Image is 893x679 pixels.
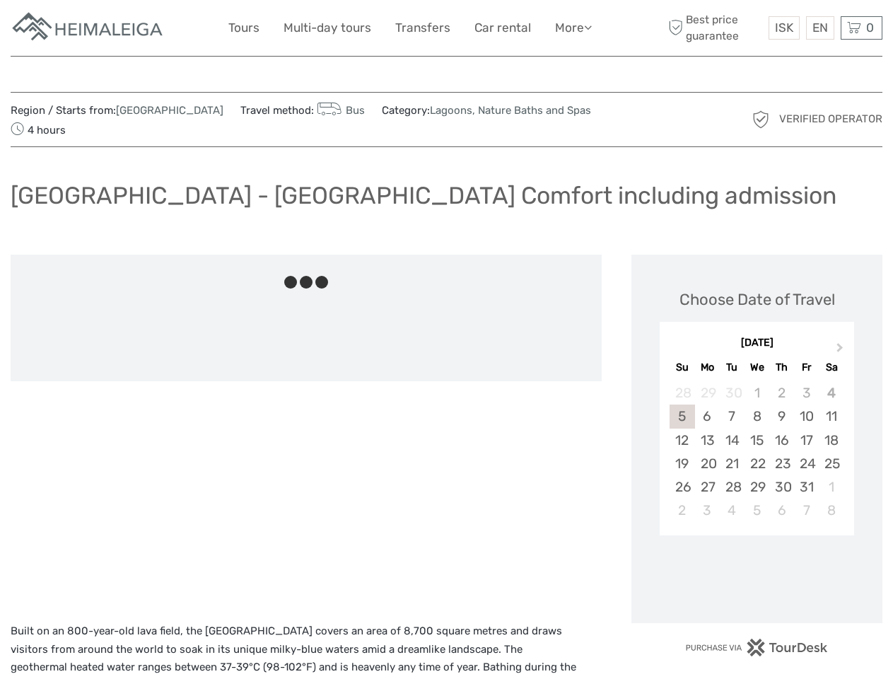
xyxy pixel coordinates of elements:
a: [GEOGRAPHIC_DATA] [116,104,223,117]
div: Not available Sunday, September 28th, 2025 [670,381,694,405]
div: Choose Date of Travel [679,289,835,311]
a: Car rental [474,18,531,38]
div: Choose Tuesday, October 28th, 2025 [720,475,745,499]
div: Choose Monday, October 6th, 2025 [695,405,720,428]
div: Not available Saturday, October 4th, 2025 [819,381,844,405]
div: Choose Friday, November 7th, 2025 [794,499,819,522]
div: Fr [794,358,819,377]
div: Not available Tuesday, September 30th, 2025 [720,381,745,405]
div: Choose Wednesday, October 8th, 2025 [745,405,769,428]
div: Choose Saturday, October 11th, 2025 [819,405,844,428]
a: Lagoons, Nature Baths and Spas [430,104,591,117]
div: Choose Saturday, November 8th, 2025 [819,499,844,522]
div: Choose Sunday, October 26th, 2025 [670,475,694,499]
div: Mo [695,358,720,377]
div: Choose Wednesday, October 29th, 2025 [745,475,769,499]
div: Th [769,358,794,377]
span: Region / Starts from: [11,103,223,118]
img: verified_operator_grey_128.png [749,108,772,131]
div: Su [670,358,694,377]
div: We [745,358,769,377]
span: Travel method: [240,100,365,120]
div: Choose Friday, October 17th, 2025 [794,429,819,452]
a: Tours [228,18,259,38]
div: Not available Monday, September 29th, 2025 [695,381,720,405]
div: month 2025-10 [664,381,849,522]
div: [DATE] [660,336,854,351]
div: Choose Friday, October 10th, 2025 [794,405,819,428]
div: Choose Monday, November 3rd, 2025 [695,499,720,522]
div: Choose Sunday, October 12th, 2025 [670,429,694,452]
a: Bus [314,104,365,117]
a: Multi-day tours [284,18,371,38]
a: Transfers [395,18,450,38]
div: Choose Saturday, October 25th, 2025 [819,452,844,475]
a: More [555,18,592,38]
span: 4 hours [11,120,66,139]
div: Choose Thursday, November 6th, 2025 [769,499,794,522]
span: Category: [382,103,591,118]
div: Choose Friday, October 24th, 2025 [794,452,819,475]
div: Choose Sunday, October 19th, 2025 [670,452,694,475]
div: Choose Saturday, October 18th, 2025 [819,429,844,452]
span: ISK [775,21,793,35]
div: Loading... [752,571,761,581]
div: Choose Wednesday, October 15th, 2025 [745,429,769,452]
div: Choose Thursday, October 9th, 2025 [769,405,794,428]
div: Not available Wednesday, October 1st, 2025 [745,381,769,405]
button: Next Month [830,339,853,362]
div: Tu [720,358,745,377]
span: 0 [864,21,876,35]
div: Choose Monday, October 20th, 2025 [695,452,720,475]
div: Sa [819,358,844,377]
img: PurchaseViaTourDesk.png [685,639,829,656]
div: Choose Monday, October 27th, 2025 [695,475,720,499]
div: Choose Friday, October 31st, 2025 [794,475,819,499]
div: Choose Tuesday, November 4th, 2025 [720,499,745,522]
div: Choose Thursday, October 16th, 2025 [769,429,794,452]
div: Not available Thursday, October 2nd, 2025 [769,381,794,405]
span: Best price guarantee [665,12,765,43]
div: Choose Thursday, October 23rd, 2025 [769,452,794,475]
div: EN [806,16,834,40]
div: Choose Wednesday, November 5th, 2025 [745,499,769,522]
h1: [GEOGRAPHIC_DATA] - [GEOGRAPHIC_DATA] Comfort including admission [11,181,836,210]
div: Choose Tuesday, October 7th, 2025 [720,405,745,428]
div: Choose Tuesday, October 14th, 2025 [720,429,745,452]
div: Choose Monday, October 13th, 2025 [695,429,720,452]
div: Choose Sunday, October 5th, 2025 [670,405,694,428]
div: Choose Sunday, November 2nd, 2025 [670,499,694,522]
div: Choose Tuesday, October 21st, 2025 [720,452,745,475]
span: Verified Operator [779,112,882,127]
img: Apartments in Reykjavik [11,11,166,45]
div: Choose Thursday, October 30th, 2025 [769,475,794,499]
div: Not available Friday, October 3rd, 2025 [794,381,819,405]
div: Choose Saturday, November 1st, 2025 [819,475,844,499]
div: Choose Wednesday, October 22nd, 2025 [745,452,769,475]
